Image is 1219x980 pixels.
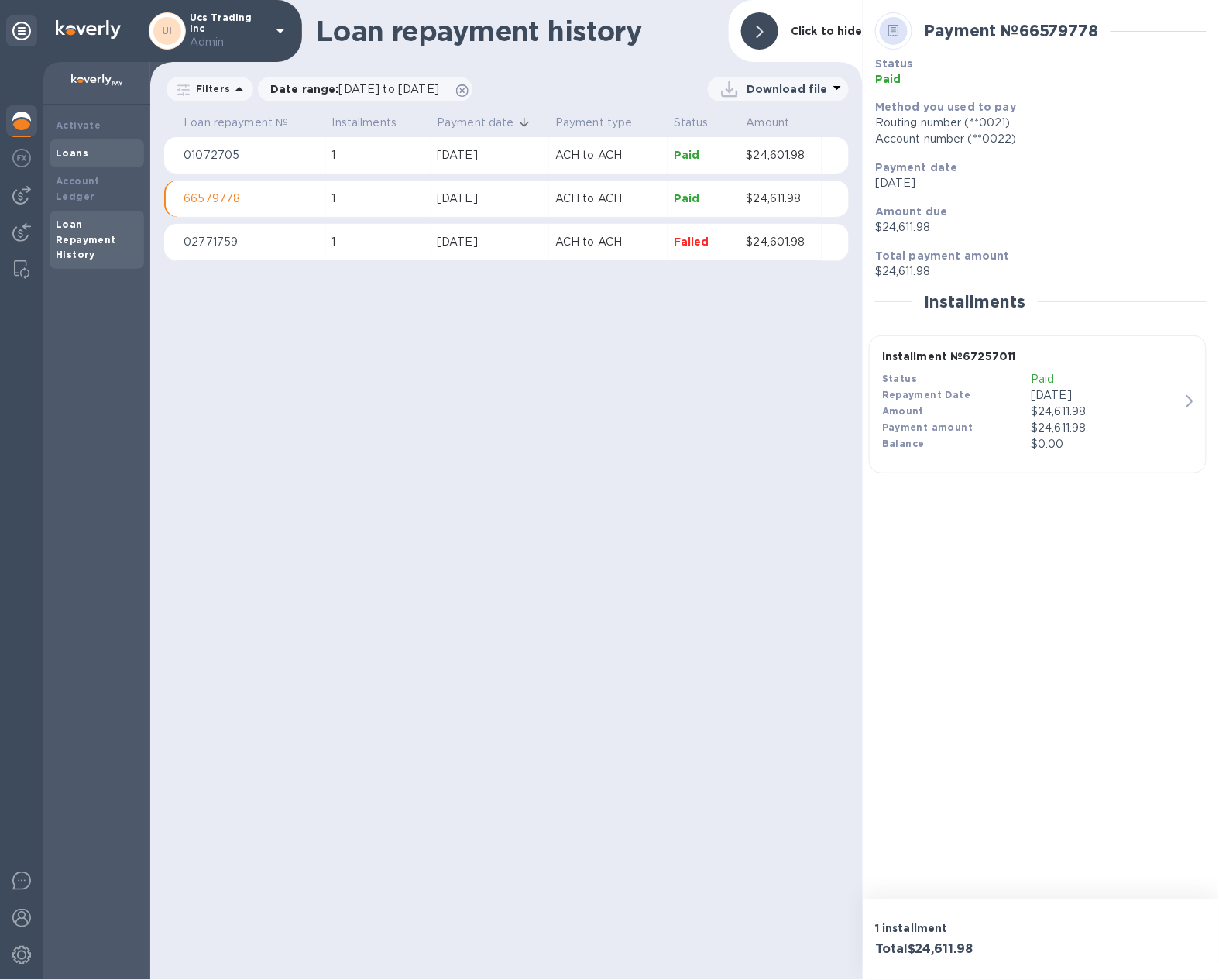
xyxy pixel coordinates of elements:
p: Filters [190,82,230,95]
span: Installments [332,115,417,131]
b: UI [162,25,173,36]
p: 1 installment [875,921,1035,937]
p: Failed [674,234,734,249]
p: Paid [875,71,1207,87]
b: Payment № 66579778 [925,21,1098,40]
div: Date range:[DATE] to [DATE] [258,77,472,101]
div: [DATE] [437,234,543,250]
p: Download file [747,81,828,97]
b: Balance [882,438,925,449]
h1: Loan repayment history [316,15,716,47]
b: Account Ledger [56,175,100,202]
span: Amount [747,115,810,131]
span: Payment date [437,115,534,131]
p: ACH to ACH [555,234,661,250]
b: Amount [882,405,924,417]
b: Repayment Date [882,389,971,401]
p: $24,611.98 [1031,420,1180,436]
b: Amount due [875,205,948,218]
div: Account number (**0022) [875,131,1207,147]
b: Status [882,373,917,384]
p: 01072705 [184,147,319,163]
h2: Installments [925,292,1025,311]
p: 66579778 [184,191,319,207]
span: Payment type [555,115,653,131]
p: Admin [190,34,267,50]
span: Status [674,115,729,131]
b: Payment amount [882,421,973,433]
p: 1 [332,234,425,250]
p: 1 [332,191,425,207]
p: $0.00 [1031,436,1180,452]
p: 02771759 [184,234,319,250]
p: Paid [674,191,734,206]
div: [DATE] [437,147,543,163]
p: Ucs Trading Inc [190,12,267,50]
p: $24,601.98 [747,234,816,250]
b: Installment № 67257011 [882,350,1016,363]
div: [DATE] [437,191,543,207]
div: Routing number (**0021) [875,115,1207,131]
h3: Total $24,611.98 [875,943,1035,958]
p: Loan repayment № [184,115,288,131]
p: Paid [1031,371,1180,387]
p: Date range : [270,81,447,97]
p: Amount [747,115,790,131]
img: Foreign exchange [12,149,31,167]
p: Paid [674,147,734,163]
p: ACH to ACH [555,147,661,163]
p: $24,601.98 [747,147,816,163]
p: [DATE] [1031,387,1180,404]
p: Payment type [555,115,633,131]
p: Status [674,115,709,131]
p: ACH to ACH [555,191,661,207]
p: Payment date [437,115,514,131]
b: Activate [56,119,101,131]
p: $24,611.98 [875,219,1207,236]
b: Method you used to pay [875,101,1016,113]
div: $24,611.98 [1031,404,1180,420]
b: Payment date [875,161,958,174]
p: $24,611.98 [875,263,1207,280]
p: $24,611.98 [747,191,816,207]
b: Total payment amount [875,249,1010,262]
p: 1 [332,147,425,163]
span: Loan repayment № [184,115,308,131]
p: Installments [332,115,397,131]
button: Installment №67257011StatusPaidRepayment Date[DATE]Amount$24,611.98Payment amount$24,611.98Balanc... [869,335,1207,473]
b: Click to hide [791,25,863,37]
img: Logo [56,20,121,39]
b: Loans [56,147,88,159]
div: Unpin categories [6,15,37,46]
span: [DATE] to [DATE] [339,83,439,95]
p: [DATE] [875,175,1207,191]
b: Loan Repayment History [56,218,116,261]
b: Status [875,57,913,70]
